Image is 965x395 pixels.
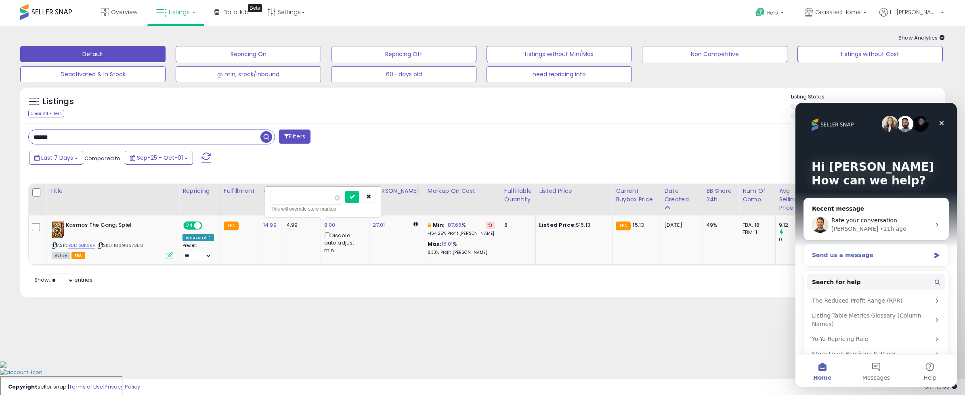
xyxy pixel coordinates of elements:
div: [PERSON_NAME] [373,187,421,195]
div: FBM: 1 [743,229,769,236]
div: Current Buybox Price [616,187,657,204]
div: Preset: [183,243,214,261]
small: FBA [616,222,631,230]
div: Title [50,187,176,195]
div: FBA: 18 [743,222,769,229]
button: 60+ days old [331,66,476,82]
span: Help [767,9,778,16]
p: Listing States: [791,93,945,101]
small: FBA [224,222,239,230]
button: Listings without Cost [797,46,943,62]
button: Repricing Off [331,46,476,62]
button: Listings without Min/Max [487,46,632,62]
a: 14.99 [263,221,277,229]
button: Last 7 Days [29,151,83,165]
div: 49% [706,222,733,229]
a: -87.66 [445,221,462,229]
div: Fulfillment [224,187,256,195]
button: Default [20,46,166,62]
th: The percentage added to the cost of goods (COGS) that forms the calculator for Min & Max prices. [424,184,501,215]
i: Get Help [755,7,765,17]
a: 27.01 [373,221,385,229]
div: Fulfillable Quantity [504,187,532,204]
span: Last 7 Days [41,154,73,162]
div: Amazon AI * [183,234,214,241]
button: Non Competitive [642,46,787,62]
span: 15.13 [633,221,644,229]
iframe: Intercom live chat [795,103,957,387]
button: Filters [279,130,310,144]
span: Hi [PERSON_NAME] [890,8,938,16]
b: Kosmos The Gang: Spiel [66,222,164,231]
h5: Listings [43,96,74,107]
div: [DATE] [664,222,696,229]
p: 8.33% Profit [PERSON_NAME] [428,250,495,255]
div: Clear All Filters [28,110,64,117]
span: DataHub [223,8,249,16]
div: % [428,240,495,255]
p: -164.25% Profit [PERSON_NAME] [428,231,495,236]
div: Num of Comp. [743,187,772,204]
span: OFF [201,222,214,229]
img: 61XhzNpw3mL._SL40_.jpg [52,222,64,238]
span: Overview [111,8,137,16]
span: ON [184,222,194,229]
div: 4.99 [286,222,315,229]
div: BB Share 24h. [706,187,736,204]
a: 15.01 [441,240,453,248]
div: This will override store markup [271,205,376,213]
div: Cost [263,187,279,195]
b: Listed Price: [539,221,576,229]
button: need repricing info [487,66,632,82]
span: FBA [71,252,85,259]
button: Repricing On [176,46,321,62]
button: Sep-25 - Oct-01 [125,151,193,165]
a: 8.00 [324,221,336,229]
span: Show: entries [34,276,92,284]
div: Markup on Cost [428,187,497,195]
span: Show Analytics [898,34,945,42]
span: | SKU: 1069667350 [96,242,143,249]
div: % [428,222,495,236]
div: 0 [779,236,812,243]
div: 8 [504,222,529,229]
a: B0D1GJK6KV [68,242,95,249]
span: All listings currently available for purchase on Amazon [52,252,70,259]
span: Grassfed Home [815,8,861,16]
div: Avg Selling Price [779,187,808,212]
span: Sep-25 - Oct-01 [137,154,183,162]
div: Tooltip anchor [248,4,262,12]
a: Help [749,1,792,26]
span: Compared to: [84,155,122,162]
span: Listings [169,8,190,16]
div: 9.12 [779,222,812,229]
div: ASIN: [52,222,173,258]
